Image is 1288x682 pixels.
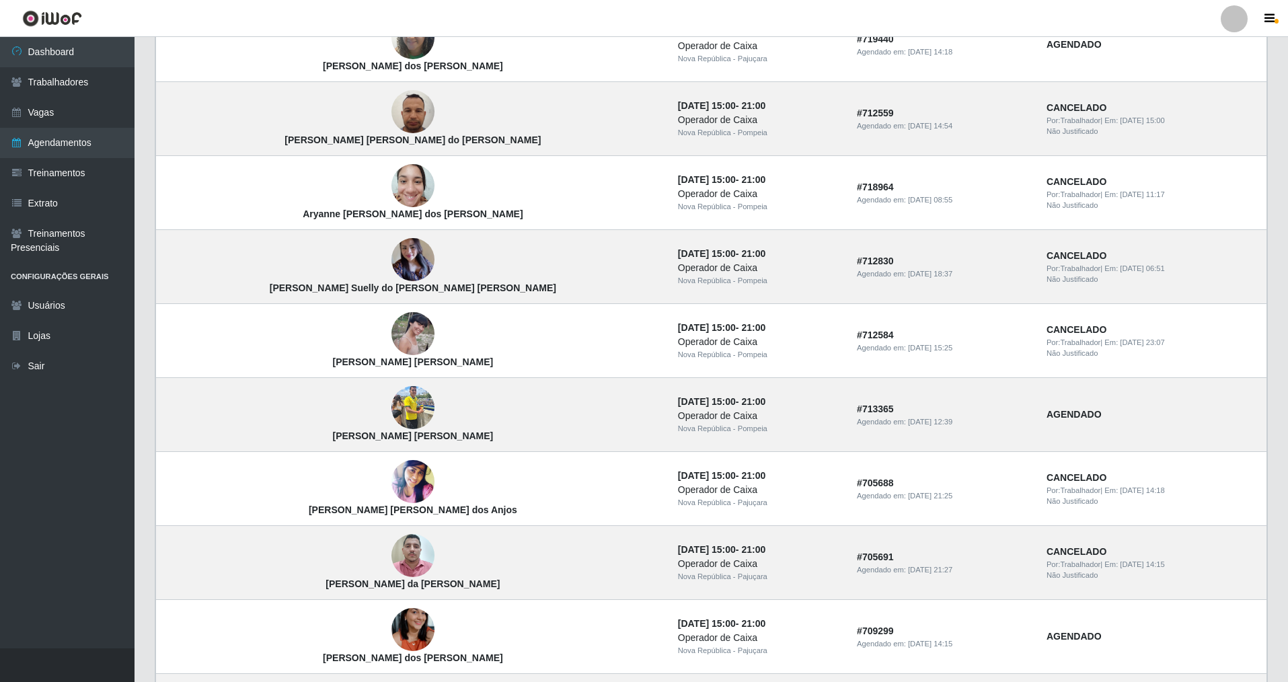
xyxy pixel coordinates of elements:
[1047,274,1258,285] div: Não Justificado
[1047,263,1258,274] div: | Em:
[678,127,841,139] div: Nova República - Pompeia
[1120,190,1164,198] time: [DATE] 11:17
[1047,116,1100,124] span: Por: Trabalhador
[678,396,765,407] strong: -
[857,342,1030,354] div: Agendado em:
[309,504,517,515] strong: [PERSON_NAME] [PERSON_NAME] dos Anjos
[391,157,434,215] img: Aryanne Kelly Pereira dos Santos
[857,120,1030,132] div: Agendado em:
[332,430,493,441] strong: [PERSON_NAME] [PERSON_NAME]
[323,61,503,71] strong: [PERSON_NAME] dos [PERSON_NAME]
[1047,39,1102,50] strong: AGENDADO
[323,652,503,663] strong: [PERSON_NAME] dos [PERSON_NAME]
[678,174,736,185] time: [DATE] 15:00
[391,9,434,67] img: Jeanne dos Santos Silva
[678,544,736,555] time: [DATE] 15:00
[22,10,82,27] img: CoreUI Logo
[678,470,765,481] strong: -
[678,248,765,259] strong: -
[857,490,1030,502] div: Agendado em:
[857,564,1030,576] div: Agendado em:
[303,209,523,219] strong: Aryanne [PERSON_NAME] dos [PERSON_NAME]
[741,174,765,185] time: 21:00
[1120,560,1164,568] time: [DATE] 14:15
[1047,570,1258,581] div: Não Justificado
[678,39,841,53] div: Operador de Caixa
[270,282,556,293] strong: [PERSON_NAME] Suelly do [PERSON_NAME] [PERSON_NAME]
[678,409,841,423] div: Operador de Caixa
[678,100,736,111] time: [DATE] 15:00
[908,270,952,278] time: [DATE] 18:37
[678,631,841,645] div: Operador de Caixa
[678,53,841,65] div: Nova República - Pajuçara
[741,100,765,111] time: 21:00
[857,626,894,636] strong: # 709299
[391,231,434,289] img: Kristianne Suelly do Nascimento Ferreira
[1047,324,1106,335] strong: CANCELADO
[678,497,841,508] div: Nova República - Pajuçara
[1120,264,1164,272] time: [DATE] 06:51
[678,187,841,201] div: Operador de Caixa
[1047,338,1100,346] span: Por: Trabalhador
[857,638,1030,650] div: Agendado em:
[1047,348,1258,359] div: Não Justificado
[908,566,952,574] time: [DATE] 21:27
[1047,559,1258,570] div: | Em:
[391,527,434,584] img: Paulo Pereira da Silva Neto
[857,478,894,488] strong: # 705688
[678,423,841,434] div: Nova República - Pompeia
[1047,485,1258,496] div: | Em:
[391,457,434,507] img: Ana Paula dos Anjos
[678,275,841,287] div: Nova República - Pompeia
[332,356,493,367] strong: [PERSON_NAME] [PERSON_NAME]
[678,335,841,349] div: Operador de Caixa
[1047,264,1100,272] span: Por: Trabalhador
[678,349,841,361] div: Nova República - Pompeia
[678,261,841,275] div: Operador de Caixa
[678,557,841,571] div: Operador de Caixa
[857,416,1030,428] div: Agendado em:
[908,196,952,204] time: [DATE] 08:55
[857,194,1030,206] div: Agendado em:
[908,640,952,648] time: [DATE] 14:15
[678,571,841,582] div: Nova República - Pajuçara
[741,618,765,629] time: 21:00
[678,174,765,185] strong: -
[678,322,765,333] strong: -
[678,248,736,259] time: [DATE] 15:00
[1047,190,1100,198] span: Por: Trabalhador
[741,470,765,481] time: 21:00
[678,201,841,213] div: Nova República - Pompeia
[391,312,434,355] img: Rebeca Marta Galvão de Souza
[1120,338,1164,346] time: [DATE] 23:07
[741,248,765,259] time: 21:00
[391,83,434,141] img: João Ricardo Lopes do Nascimento
[1047,472,1106,483] strong: CANCELADO
[857,268,1030,280] div: Agendado em:
[678,645,841,656] div: Nova República - Pajuçara
[1047,496,1258,507] div: Não Justificado
[908,492,952,500] time: [DATE] 21:25
[741,396,765,407] time: 21:00
[741,322,765,333] time: 21:00
[678,113,841,127] div: Operador de Caixa
[857,256,894,266] strong: # 712830
[857,46,1030,58] div: Agendado em:
[857,404,894,414] strong: # 713365
[857,34,894,44] strong: # 719440
[1047,486,1100,494] span: Por: Trabalhador
[1047,200,1258,211] div: Não Justificado
[908,122,952,130] time: [DATE] 14:54
[1047,126,1258,137] div: Não Justificado
[857,330,894,340] strong: # 712584
[678,470,736,481] time: [DATE] 15:00
[1047,189,1258,200] div: | Em:
[285,135,541,145] strong: [PERSON_NAME] [PERSON_NAME] do [PERSON_NAME]
[1047,409,1102,420] strong: AGENDADO
[1047,546,1106,557] strong: CANCELADO
[678,544,765,555] strong: -
[678,396,736,407] time: [DATE] 15:00
[678,483,841,497] div: Operador de Caixa
[1047,337,1258,348] div: | Em:
[1120,486,1164,494] time: [DATE] 14:18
